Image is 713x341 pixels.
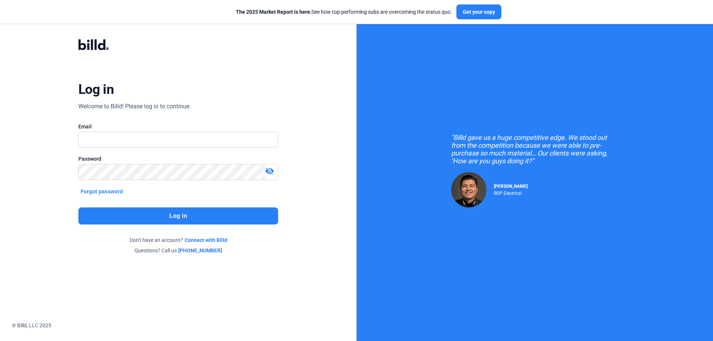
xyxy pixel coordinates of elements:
div: Welcome to Billd! Please log in to continue. [78,102,191,111]
div: Don't have an account? [78,236,278,244]
button: Get your copy [456,4,501,19]
img: Raul Pacheco [451,172,486,207]
button: Log in [78,207,278,224]
div: See how top-performing subs are overcoming the status quo. [236,8,452,16]
a: [PHONE_NUMBER] [178,247,222,254]
a: Connect with Billd [185,236,227,244]
div: Questions? Call us [78,247,278,254]
span: The 2025 Market Report is here: [236,9,312,15]
span: [PERSON_NAME] [494,184,528,189]
div: "Billd gave us a huge competitive edge. We stood out from the competition because we were able to... [451,134,618,165]
div: RDP Electrical [494,189,528,196]
div: Log in [78,81,114,98]
div: Password [78,155,278,163]
mat-icon: visibility_off [265,167,274,176]
button: Forgot password [78,187,125,196]
div: Email [78,123,278,130]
